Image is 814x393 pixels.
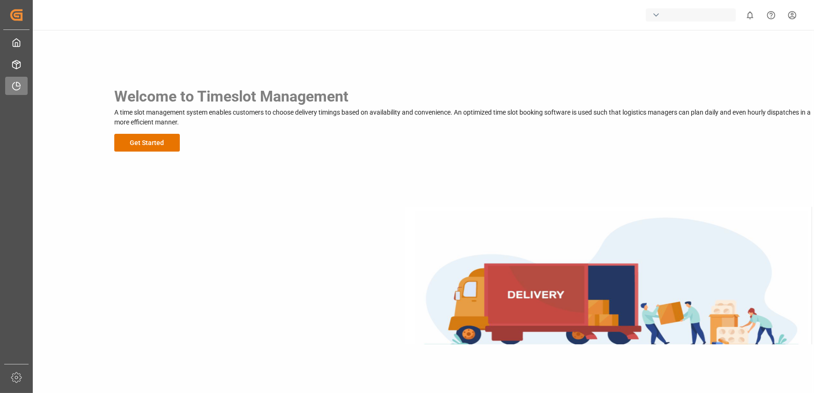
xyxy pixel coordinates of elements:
button: Get Started [114,134,180,152]
button: show 0 new notifications [740,5,761,26]
img: Delivery Truck [405,207,812,344]
p: A time slot management system enables customers to choose delivery timings based on availability ... [114,108,812,127]
h3: Welcome to Timeslot Management [114,85,812,108]
button: Help Center [761,5,782,26]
